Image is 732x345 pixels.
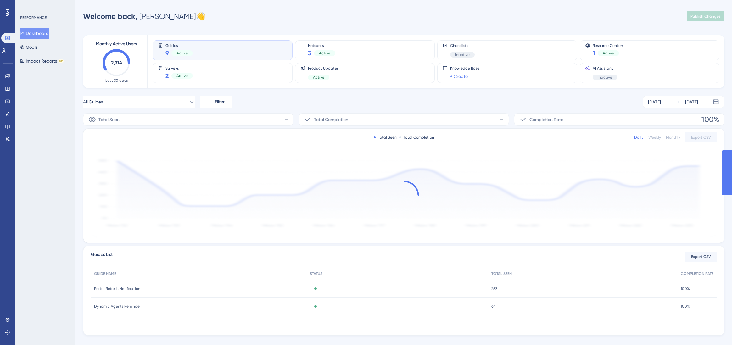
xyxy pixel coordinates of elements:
button: Filter [200,96,232,108]
div: [DATE] [685,98,698,106]
span: Portal Refresh Notification [94,286,140,291]
span: Active [176,51,188,56]
span: COMPLETION RATE [681,271,713,276]
div: PERFORMANCE [20,15,47,20]
div: Monthly [666,135,680,140]
span: All Guides [83,98,103,106]
span: Total Completion [314,116,348,123]
span: Completion Rate [529,116,563,123]
div: Total Seen [374,135,397,140]
span: Active [319,51,330,56]
span: AI Assistant [593,66,617,71]
span: Surveys [165,66,193,70]
span: TOTAL SEEN [491,271,512,276]
a: + Create [450,73,468,80]
span: Last 30 days [105,78,128,83]
span: Monthly Active Users [96,40,137,48]
span: Export CSV [691,135,711,140]
span: 100% [681,304,690,309]
button: All Guides [83,96,195,108]
div: BETA [58,59,64,63]
span: 9 [165,49,169,58]
text: 2,914 [111,60,122,66]
span: Guides List [91,251,113,262]
span: Guides [165,43,193,47]
span: 1 [593,49,595,58]
span: - [284,114,288,125]
span: STATUS [310,271,322,276]
span: Publish Changes [690,14,721,19]
div: Daily [634,135,643,140]
button: Export CSV [685,252,717,262]
span: Export CSV [691,254,711,259]
div: Total Completion [399,135,434,140]
span: Checklists [450,43,475,48]
span: Active [176,73,188,78]
span: 100% [701,114,719,125]
span: Knowledge Base [450,66,479,71]
span: Active [603,51,614,56]
button: Publish Changes [687,11,724,21]
button: Goals [20,42,37,53]
div: [DATE] [648,98,661,106]
button: Dashboard [20,28,49,39]
button: Impact ReportsBETA [20,55,64,67]
div: [PERSON_NAME] 👋 [83,11,205,21]
span: - [500,114,504,125]
iframe: UserGuiding AI Assistant Launcher [706,320,724,339]
span: Welcome back, [83,12,137,21]
span: Inactive [455,52,470,57]
span: Product Updates [308,66,338,71]
span: Hotspots [308,43,335,47]
span: Resource Centers [593,43,623,47]
span: 253 [491,286,497,291]
span: 3 [308,49,311,58]
div: Weekly [648,135,661,140]
span: Dynamic Agents Reminder [94,304,141,309]
span: 64 [491,304,495,309]
span: Total Seen [98,116,120,123]
span: 100% [681,286,690,291]
span: GUIDE NAME [94,271,116,276]
span: Active [313,75,324,80]
span: Inactive [598,75,612,80]
span: 2 [165,71,169,80]
button: Export CSV [685,132,717,142]
span: Filter [215,98,225,106]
